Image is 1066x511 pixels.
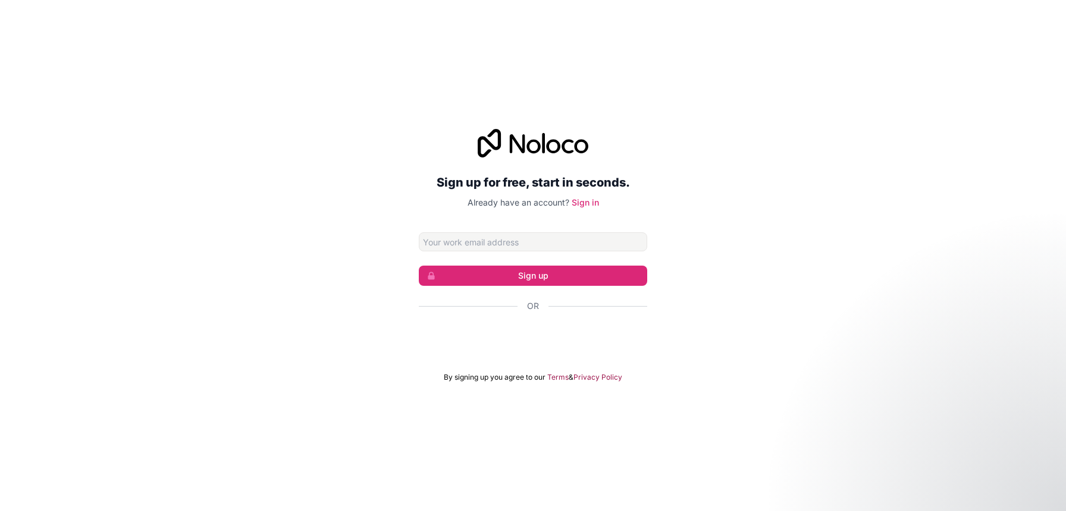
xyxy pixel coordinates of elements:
iframe: Poga Pierakstīties ar Google kontu [413,325,653,351]
span: By signing up you agree to our [444,373,545,382]
button: Sign up [419,266,647,286]
a: Terms [547,373,569,382]
input: Email address [419,232,647,251]
span: Already have an account? [468,197,569,207]
div: Pierakstīties ar Google kontu (tiks atvērta jauna cilne) [419,325,647,351]
a: Sign in [572,197,599,207]
span: Or [527,300,539,312]
h2: Sign up for free, start in seconds. [419,172,647,193]
span: & [569,373,573,382]
a: Privacy Policy [573,373,622,382]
